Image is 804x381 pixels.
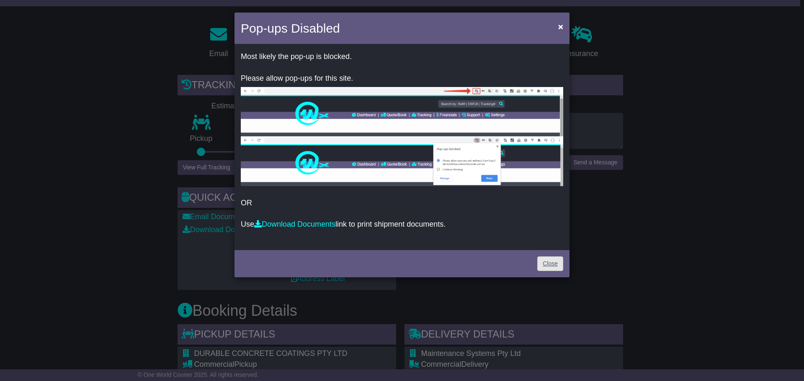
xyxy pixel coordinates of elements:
div: OR [234,46,569,248]
p: Please allow pop-ups for this site. [241,74,563,83]
img: allow-popup-1.png [241,87,563,136]
p: Use link to print shipment documents. [241,220,563,229]
button: Close [554,18,567,35]
h4: Pop-ups Disabled [241,19,340,38]
span: × [558,22,563,31]
a: Close [537,256,563,271]
a: Download Documents [254,220,335,228]
p: Most likely the pop-up is blocked. [241,52,563,61]
img: allow-popup-2.png [241,136,563,186]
